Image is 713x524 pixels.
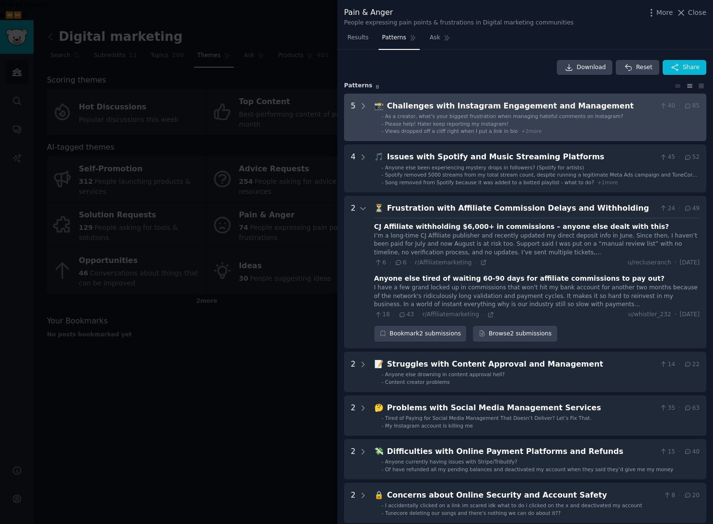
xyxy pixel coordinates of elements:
span: 35 [659,404,675,413]
span: 📸 [374,101,384,110]
div: - [381,164,383,171]
div: CJ Affiliate withholding $6,000+ in commissions – anyone else dealt with this? [374,222,669,232]
span: [DATE] [680,259,700,267]
span: r/Affiliatemarketing [422,311,479,318]
span: 💸 [374,447,384,456]
span: 85 [684,102,700,110]
span: [DATE] [680,310,700,319]
span: · [675,310,677,319]
span: · [678,404,680,413]
span: · [390,259,391,266]
div: Struggles with Content Approval and Management [387,358,656,370]
span: 49 [684,204,700,213]
div: People expressing pain points & frustrations in Digital marketing communities [344,19,574,27]
button: Close [676,8,706,18]
span: Pattern s [344,82,372,90]
div: 4 [351,151,356,186]
div: Frustration with Affiliate Commission Delays and Withholding [387,202,656,214]
span: 🎵 [374,152,384,161]
span: 20 [684,491,700,500]
div: - [381,422,383,429]
div: - [381,458,383,465]
span: 22 [684,360,700,369]
button: More [646,8,673,18]
span: · [475,259,476,266]
span: 40 [659,102,675,110]
span: Download [577,63,606,72]
div: Pain & Anger [344,7,574,19]
span: · [678,204,680,213]
span: Anyone currently having issues with Stripe/Tributify? [385,459,517,464]
span: 📝 [374,359,384,369]
span: 45 [659,153,675,162]
span: 18 [374,310,390,319]
span: Content creator problems [385,379,450,385]
span: More [656,8,673,18]
a: Browse2 submissions [473,326,557,342]
span: r/Affiliatemarketing [415,259,471,266]
div: Bookmark 2 submissions [374,326,467,342]
span: 8 [376,84,379,90]
div: - [381,466,383,473]
span: Of have refunded all my pending balances and deactivated my account when they said they’d give me... [385,466,674,472]
span: Reset [636,63,652,72]
div: Concerns about Online Security and Account Safety [387,489,660,501]
div: - [381,128,383,134]
div: 5 [351,100,356,135]
span: Patterns [382,34,406,42]
div: Challenges with Instagram Engagement and Management [387,100,656,112]
div: 2 [351,402,356,429]
button: Reset [616,60,659,75]
span: 🔒 [374,490,384,500]
span: Song removed from Spotify because it was added to a botted playlist - what to do? [385,179,594,185]
span: 14 [659,360,675,369]
div: 2 [351,446,356,473]
div: Difficulties with Online Payment Platforms and Refunds [387,446,656,458]
span: Results [347,34,368,42]
span: 24 [659,204,675,213]
span: 6 [394,259,406,267]
span: Anyone else been experiencing mystery drops in followers? (Spotify for artists) [385,165,584,170]
span: Close [688,8,706,18]
span: As a creator, what's your biggest frustration when managing hateful comments on Instagram? [385,113,623,119]
span: Views dropped off a cliff right when I put a link in bio [385,128,518,134]
span: ⏳ [374,203,384,213]
span: · [675,259,677,267]
div: I have a few grand locked up in commissions that won't hit my bank account for another two months... [374,284,700,309]
span: 15 [659,448,675,456]
span: u/whistler_232 [628,310,671,319]
span: My Instagram account is killing me [385,423,473,429]
span: · [678,491,680,500]
span: · [678,102,680,110]
span: 63 [684,404,700,413]
span: · [678,153,680,162]
span: I accidentally clicked on a link im scared idk what to do i clicked on the x and deactivated my a... [385,502,642,508]
span: 6 [374,259,386,267]
div: - [381,510,383,516]
span: 43 [398,310,414,319]
span: u/recluseranch [628,259,671,267]
div: - [381,415,383,421]
span: + 1 more [598,179,618,185]
span: Anyone else drowning in content approval hell? [385,371,505,377]
div: - [381,120,383,127]
div: - [381,113,383,119]
div: - [381,502,383,509]
span: · [678,360,680,369]
div: 2 [351,202,356,342]
a: Ask [426,30,454,50]
span: Spotify removed 5000 streams from my total stream count, despite running a legitimate Meta Ads ca... [385,172,698,184]
button: Bookmark2 submissions [374,326,467,342]
div: - [381,379,383,385]
div: Problems with Social Media Management Services [387,402,656,414]
div: Anyone else tired of waiting 60-90 days for affiliate commissions to pay out? [374,274,665,284]
div: Issues with Spotify and Music Streaming Platforms [387,151,656,163]
span: · [483,311,484,318]
div: 2 [351,358,356,385]
span: 40 [684,448,700,456]
span: 52 [684,153,700,162]
span: Please help! Hater keep reporting my instagram! [385,121,509,127]
span: + 2 more [521,128,542,134]
span: 🤔 [374,403,384,412]
div: - [381,371,383,378]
